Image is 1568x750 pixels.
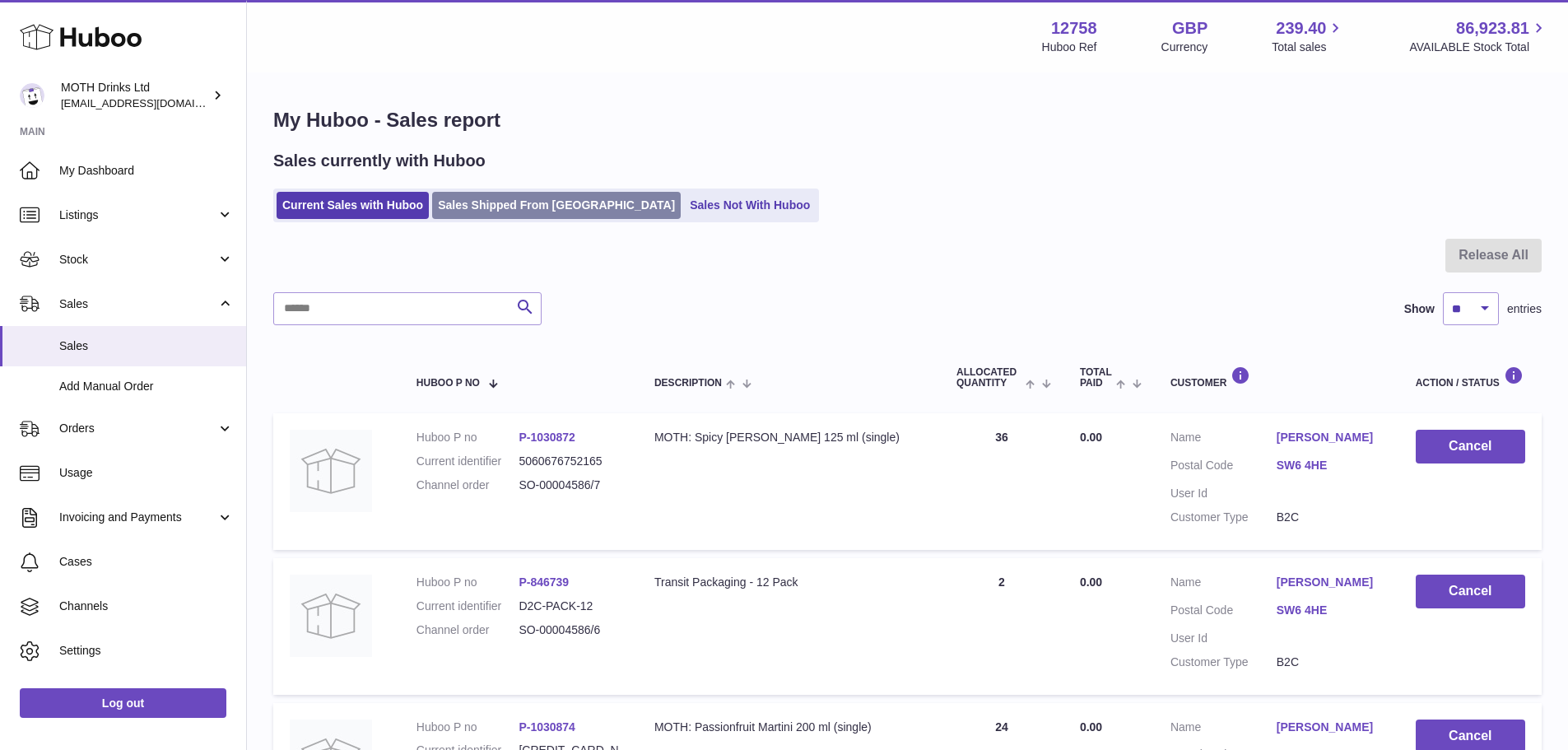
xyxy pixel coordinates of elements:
span: Sales [59,296,216,312]
dt: Channel order [416,622,519,638]
span: AVAILABLE Stock Total [1409,40,1548,55]
dt: Name [1170,430,1277,450]
strong: 12758 [1051,17,1097,40]
span: Huboo P no [416,378,480,389]
a: Sales Shipped From [GEOGRAPHIC_DATA] [432,192,681,219]
span: ALLOCATED Quantity [956,367,1021,389]
dt: Channel order [416,477,519,493]
img: internalAdmin-12758@internal.huboo.com [20,83,44,108]
span: Total paid [1080,367,1112,389]
span: entries [1507,301,1542,317]
span: Listings [59,207,216,223]
span: Usage [59,465,234,481]
dt: User Id [1170,631,1277,646]
dt: Name [1170,720,1277,739]
span: 86,923.81 [1456,17,1529,40]
dd: D2C-PACK-12 [519,599,621,614]
td: 36 [940,413,1063,550]
dt: Huboo P no [416,575,519,590]
span: Add Manual Order [59,379,234,394]
a: [PERSON_NAME] [1277,575,1383,590]
a: [PERSON_NAME] [1277,720,1383,735]
label: Show [1404,301,1435,317]
span: Settings [59,643,234,659]
a: SW6 4HE [1277,603,1383,618]
a: SW6 4HE [1277,458,1383,473]
span: Invoicing and Payments [59,510,216,525]
span: My Dashboard [59,163,234,179]
span: Channels [59,599,234,614]
dt: User Id [1170,486,1277,501]
a: Log out [20,688,226,718]
span: Description [654,378,722,389]
span: Sales [59,338,234,354]
div: Action / Status [1416,366,1525,389]
div: MOTH: Passionfruit Martini 200 ml (single) [654,720,924,735]
a: 86,923.81 AVAILABLE Stock Total [1409,17,1548,55]
dt: Huboo P no [416,430,519,445]
a: P-1030872 [519,431,575,444]
strong: GBP [1172,17,1207,40]
h2: Sales currently with Huboo [273,150,486,172]
div: MOTH: Spicy [PERSON_NAME] 125 ml (single) [654,430,924,445]
h1: My Huboo - Sales report [273,107,1542,133]
span: 239.40 [1276,17,1326,40]
dt: Postal Code [1170,603,1277,622]
img: no-photo.jpg [290,575,372,657]
a: P-846739 [519,575,569,589]
dt: Postal Code [1170,458,1277,477]
dt: Customer Type [1170,655,1277,670]
a: Sales Not With Huboo [684,192,816,219]
span: 0.00 [1080,431,1102,444]
div: Transit Packaging - 12 Pack [654,575,924,590]
span: 0.00 [1080,720,1102,734]
span: [EMAIL_ADDRESS][DOMAIN_NAME] [61,96,242,109]
dd: SO-00004586/6 [519,622,621,638]
button: Cancel [1416,430,1525,464]
dd: SO-00004586/7 [519,477,621,493]
div: Customer [1170,366,1383,389]
div: Huboo Ref [1042,40,1097,55]
dt: Current identifier [416,454,519,469]
dd: B2C [1277,510,1383,525]
span: 0.00 [1080,575,1102,589]
dd: B2C [1277,655,1383,670]
span: Stock [59,252,216,268]
div: Currency [1161,40,1208,55]
img: no-photo.jpg [290,430,372,512]
dt: Current identifier [416,599,519,614]
span: Total sales [1272,40,1345,55]
dt: Customer Type [1170,510,1277,525]
dt: Name [1170,575,1277,594]
div: MOTH Drinks Ltd [61,80,209,111]
dt: Huboo P no [416,720,519,735]
a: [PERSON_NAME] [1277,430,1383,445]
button: Cancel [1416,575,1525,608]
td: 2 [940,558,1063,695]
span: Orders [59,421,216,436]
a: Current Sales with Huboo [277,192,429,219]
a: P-1030874 [519,720,575,734]
span: Cases [59,554,234,570]
dd: 5060676752165 [519,454,621,469]
a: 239.40 Total sales [1272,17,1345,55]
